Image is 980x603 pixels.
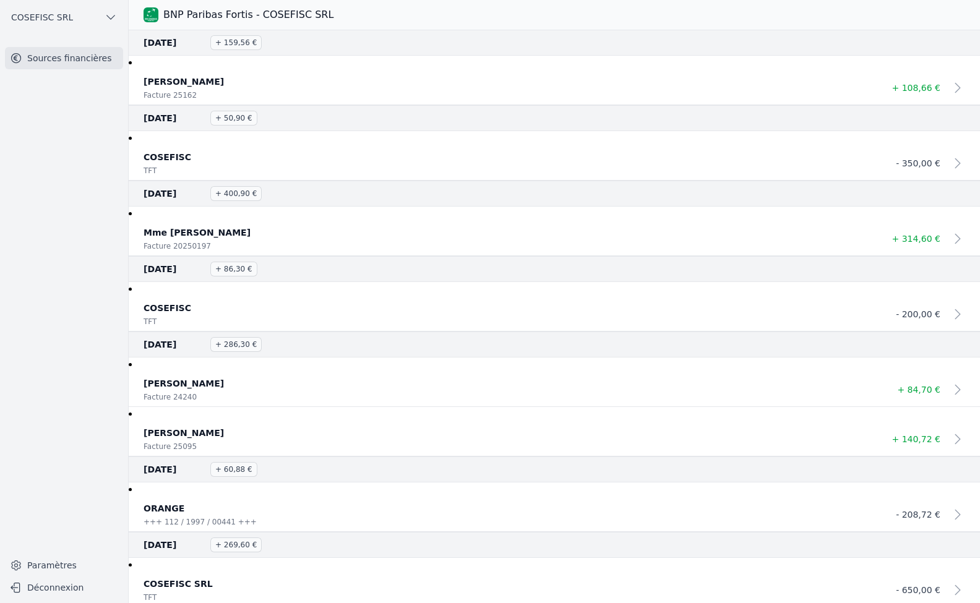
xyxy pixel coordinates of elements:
[144,576,866,591] p: COSEFISC SRL
[896,309,940,319] span: - 200,00 €
[144,240,421,252] p: Facture 20250197
[5,555,123,575] a: Paramètres
[129,422,980,456] a: [PERSON_NAME] Facture 25095 + 140,72 €
[144,426,866,440] p: [PERSON_NAME]
[5,7,123,27] button: COSEFISC SRL
[897,385,940,395] span: + 84,70 €
[210,537,262,552] span: + 269,60 €
[896,510,940,520] span: - 208,72 €
[210,35,262,50] span: + 159,56 €
[896,158,940,168] span: - 350,00 €
[144,440,421,453] p: Facture 25095
[129,297,980,331] a: COSEFISC TFT - 200,00 €
[5,47,123,69] a: Sources financières
[129,71,980,105] a: [PERSON_NAME] Facture 25162 + 108,66 €
[144,74,866,89] p: [PERSON_NAME]
[210,111,257,126] span: + 50,90 €
[144,111,203,126] span: [DATE]
[11,11,73,24] span: COSEFISC SRL
[5,578,123,597] button: Déconnexion
[129,221,980,256] a: Mme [PERSON_NAME] Facture 20250197 + 314,60 €
[144,537,203,552] span: [DATE]
[144,391,421,403] p: Facture 24240
[129,372,980,407] a: [PERSON_NAME] Facture 24240 + 84,70 €
[144,150,866,165] p: COSEFISC
[144,516,421,528] p: +++ 112 / 1997 / 00441 +++
[892,234,940,244] span: + 314,60 €
[892,83,940,93] span: + 108,66 €
[144,89,421,101] p: Facture 25162
[144,165,421,177] p: TFT
[210,462,257,477] span: + 60,88 €
[144,337,203,352] span: [DATE]
[129,146,980,181] a: COSEFISC TFT - 350,00 €
[896,585,940,595] span: - 650,00 €
[129,497,980,532] a: ORANGE +++ 112 / 1997 / 00441 +++ - 208,72 €
[144,262,203,276] span: [DATE]
[892,434,940,444] span: + 140,72 €
[144,501,866,516] p: ORANGE
[144,35,203,50] span: [DATE]
[144,225,866,240] p: Mme [PERSON_NAME]
[210,186,262,201] span: + 400,90 €
[144,462,203,477] span: [DATE]
[144,7,158,22] img: BNP Paribas Fortis - COSEFISC SRL
[144,301,866,315] p: COSEFISC
[144,376,866,391] p: [PERSON_NAME]
[210,337,262,352] span: + 286,30 €
[163,7,333,22] h3: BNP Paribas Fortis - COSEFISC SRL
[144,315,421,328] p: TFT
[210,262,257,276] span: + 86,30 €
[144,186,203,201] span: [DATE]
